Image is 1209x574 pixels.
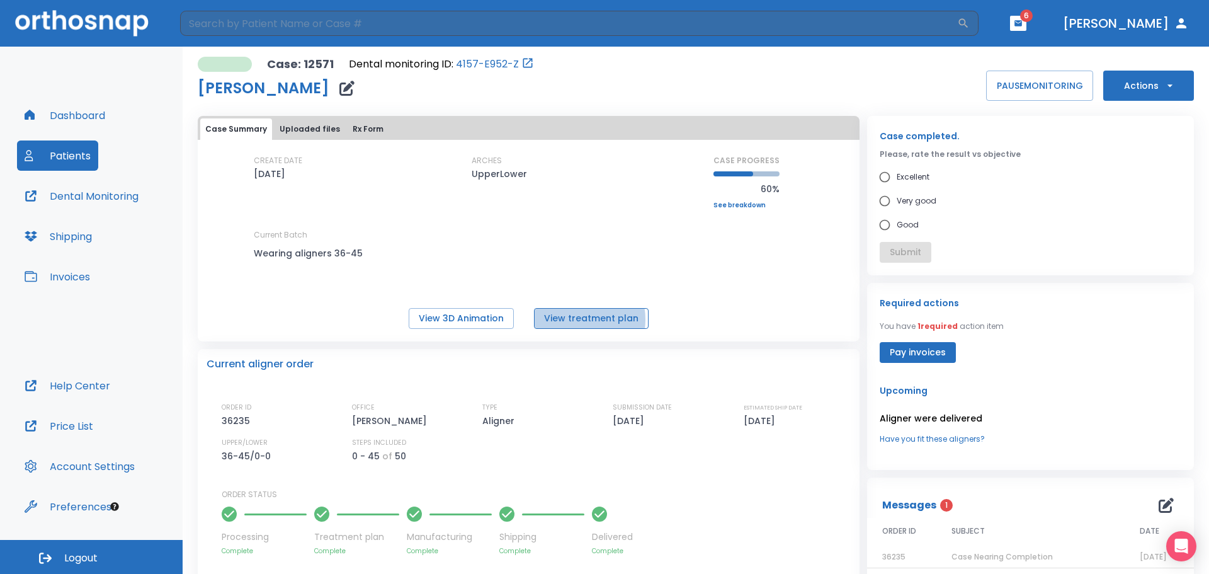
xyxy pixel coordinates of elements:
button: View 3D Animation [409,308,514,329]
div: Open Intercom Messenger [1166,531,1196,561]
p: CASE PROGRESS [713,155,780,166]
p: Wearing aligners 36-45 [254,246,367,261]
p: You have action item [880,321,1004,332]
p: Aligner [482,413,519,428]
button: Patients [17,141,98,171]
p: Complete [407,546,492,556]
p: Shipping [499,531,584,544]
div: Tooltip anchor [109,501,120,512]
button: Dental Monitoring [17,181,146,211]
button: Rx Form [348,118,389,140]
button: Shipping [17,221,99,251]
button: Pay invoices [880,342,956,363]
a: Have you fit these aligners? [880,433,1181,445]
p: 0 - 45 [352,449,380,464]
button: [PERSON_NAME] [1058,12,1194,35]
p: Complete [314,546,399,556]
p: Current aligner order [207,357,314,372]
p: ARCHES [472,155,502,166]
button: View treatment plan [534,308,649,329]
button: Uploaded files [275,118,345,140]
p: Required actions [880,296,959,311]
p: 36-45/0-0 [222,449,275,464]
span: Excellent [897,169,929,185]
span: [DATE] [1140,551,1167,562]
p: OFFICE [352,402,375,413]
p: STEPS INCLUDED [352,437,406,449]
button: PAUSEMONITORING [986,71,1093,101]
span: Good [897,217,919,232]
p: Processing [222,531,307,544]
p: 36235 [222,413,254,428]
p: Delivered [592,531,633,544]
button: Preferences [17,491,119,522]
p: Aligner were delivered [880,411,1181,426]
span: SUBJECT [951,525,985,537]
div: tabs [200,118,857,140]
p: Manufacturing [407,531,492,544]
p: Complete [499,546,584,556]
p: Case: 12571 [267,57,334,72]
span: 1 required [917,321,958,331]
p: [DATE] [744,413,780,428]
img: Orthosnap [15,10,149,36]
button: Help Center [17,370,118,401]
p: [PERSON_NAME] [352,413,431,428]
p: TYPE [482,402,497,413]
button: Price List [17,411,101,441]
p: UPPER/LOWER [222,437,268,449]
p: [DATE] [254,166,285,181]
span: DATE [1140,525,1159,537]
p: Complete [222,546,307,556]
p: Dental monitoring ID: [349,57,453,72]
p: UpperLower [472,166,527,181]
div: Open patient in dental monitoring portal [349,57,534,72]
p: ESTIMATED SHIP DATE [744,402,802,413]
p: of [382,449,392,464]
p: Case completed. [880,129,1181,144]
span: 1 [940,499,953,512]
button: Invoices [17,261,98,292]
p: [DATE] [613,413,649,428]
span: 6 [1020,9,1033,22]
p: CREATE DATE [254,155,302,166]
button: Case Summary [200,118,272,140]
span: Very good [897,193,936,209]
p: Complete [592,546,633,556]
h1: [PERSON_NAME] [198,81,329,96]
p: 60% [713,181,780,197]
p: ORDER ID [222,402,251,413]
p: Treatment plan [314,531,399,544]
p: Please, rate the result vs objective [880,149,1181,160]
span: Logout [64,551,98,565]
span: 36235 [882,551,905,562]
input: Search by Patient Name or Case # [180,11,957,36]
p: Upcoming [880,383,1181,398]
button: Actions [1103,71,1194,101]
button: Dashboard [17,100,113,130]
p: 50 [395,449,406,464]
p: ORDER STATUS [222,489,851,500]
p: Messages [882,498,936,513]
button: Account Settings [17,451,142,481]
span: Case Nearing Completion [951,551,1053,562]
p: Current Batch [254,229,367,241]
a: 4157-E952-Z [456,57,519,72]
span: ORDER ID [882,525,916,537]
a: See breakdown [713,202,780,209]
p: SUBMISSION DATE [613,402,672,413]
